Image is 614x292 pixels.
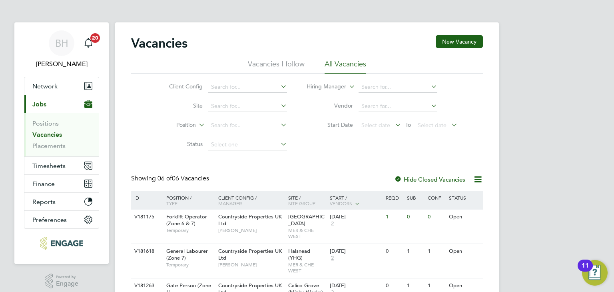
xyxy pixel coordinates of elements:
[447,244,482,259] div: Open
[132,191,160,204] div: ID
[359,101,437,112] input: Search for...
[32,120,59,127] a: Positions
[394,176,465,183] label: Hide Closed Vacancies
[157,174,209,182] span: 06 Vacancies
[359,82,437,93] input: Search for...
[405,210,426,224] div: 0
[24,175,99,192] button: Finance
[157,83,203,90] label: Client Config
[330,248,382,255] div: [DATE]
[208,82,287,93] input: Search for...
[328,191,384,211] div: Start /
[307,121,353,128] label: Start Date
[426,210,447,224] div: 0
[330,282,382,289] div: [DATE]
[384,191,405,204] div: Reqd
[150,121,196,129] label: Position
[157,102,203,109] label: Site
[32,198,56,206] span: Reports
[32,180,55,188] span: Finance
[403,120,413,130] span: To
[218,248,282,261] span: Countryside Properties UK Ltd
[384,244,405,259] div: 0
[330,214,382,220] div: [DATE]
[24,77,99,95] button: Network
[131,35,187,51] h2: Vacancies
[288,227,326,240] span: MER & CHE WEST
[157,140,203,148] label: Status
[132,210,160,224] div: V181175
[131,174,211,183] div: Showing
[24,113,99,156] div: Jobs
[418,122,447,129] span: Select date
[288,213,325,227] span: [GEOGRAPHIC_DATA]
[325,59,366,74] li: All Vacancies
[24,157,99,174] button: Timesheets
[24,193,99,210] button: Reports
[32,216,67,224] span: Preferences
[361,122,390,129] span: Select date
[405,191,426,204] div: Sub
[330,255,335,262] span: 2
[436,35,483,48] button: New Vacancy
[45,274,79,289] a: Powered byEngage
[330,200,352,206] span: Vendors
[160,191,216,210] div: Position /
[14,22,109,264] nav: Main navigation
[218,227,284,234] span: [PERSON_NAME]
[426,191,447,204] div: Conf
[447,191,482,204] div: Status
[330,220,335,227] span: 2
[582,260,608,286] button: Open Resource Center, 11 new notifications
[384,210,405,224] div: 1
[447,210,482,224] div: Open
[426,244,447,259] div: 1
[24,59,99,69] span: Becky Howley
[32,131,62,138] a: Vacancies
[288,200,315,206] span: Site Group
[40,237,83,250] img: northbuildrecruit-logo-retina.png
[24,30,99,69] a: BH[PERSON_NAME]
[32,82,58,90] span: Network
[24,237,99,250] a: Go to home page
[24,211,99,228] button: Preferences
[32,142,66,150] a: Placements
[166,213,207,227] span: Forklift Operator (Zone 6 & 7)
[166,248,208,261] span: General Labourer (Zone 7)
[208,139,287,150] input: Select one
[218,213,282,227] span: Countryside Properties UK Ltd
[56,274,78,280] span: Powered by
[208,120,287,131] input: Search for...
[218,262,284,268] span: [PERSON_NAME]
[288,262,326,274] span: MER & CHE WEST
[166,200,177,206] span: Type
[307,102,353,109] label: Vendor
[582,266,589,276] div: 11
[208,101,287,112] input: Search for...
[24,95,99,113] button: Jobs
[166,227,214,234] span: Temporary
[216,191,286,210] div: Client Config /
[55,38,68,48] span: BH
[405,244,426,259] div: 1
[32,162,66,170] span: Timesheets
[300,83,346,91] label: Hiring Manager
[157,174,172,182] span: 06 of
[32,100,46,108] span: Jobs
[288,248,310,261] span: Halsnead (YHG)
[166,262,214,268] span: Temporary
[132,244,160,259] div: V181618
[80,30,96,56] a: 20
[56,280,78,287] span: Engage
[90,33,100,43] span: 20
[218,200,242,206] span: Manager
[248,59,305,74] li: Vacancies I follow
[286,191,328,210] div: Site /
